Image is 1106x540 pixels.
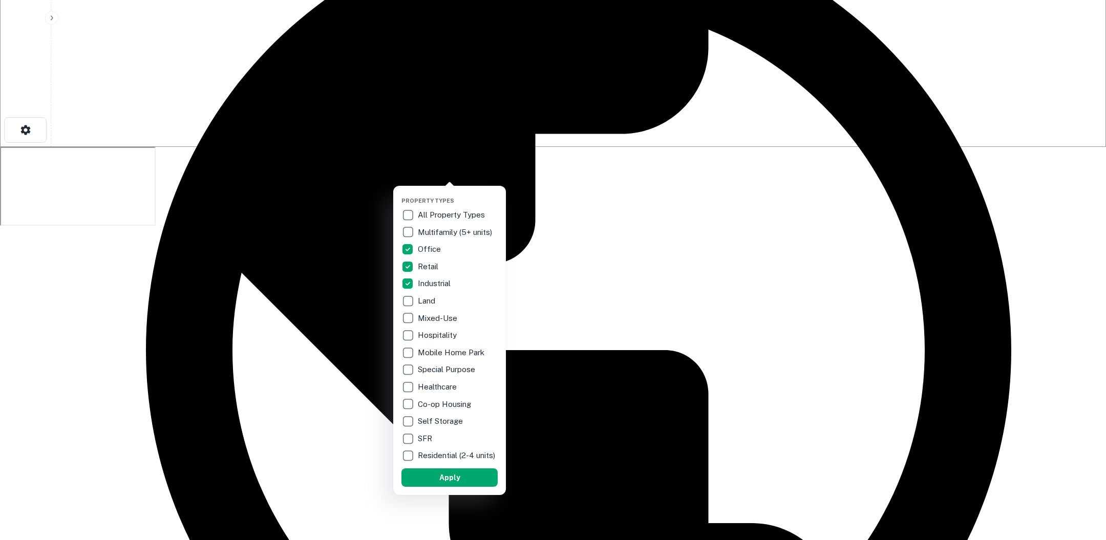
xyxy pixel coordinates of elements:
span: Property Types [401,198,454,204]
p: Mixed-Use [418,312,459,325]
p: SFR [418,433,434,445]
iframe: Chat Widget [1055,458,1106,507]
p: Mobile Home Park [418,347,486,359]
p: Land [418,295,437,307]
p: Special Purpose [418,363,477,376]
p: Co-op Housing [418,398,473,411]
p: Office [418,243,443,255]
p: Residential (2-4 units) [418,449,497,462]
p: Multifamily (5+ units) [418,226,494,239]
p: Self Storage [418,415,465,427]
button: Apply [401,468,498,487]
p: Retail [418,261,440,273]
p: Industrial [418,277,453,290]
p: All Property Types [418,209,487,221]
p: Hospitality [418,329,459,341]
p: Healthcare [418,381,459,393]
